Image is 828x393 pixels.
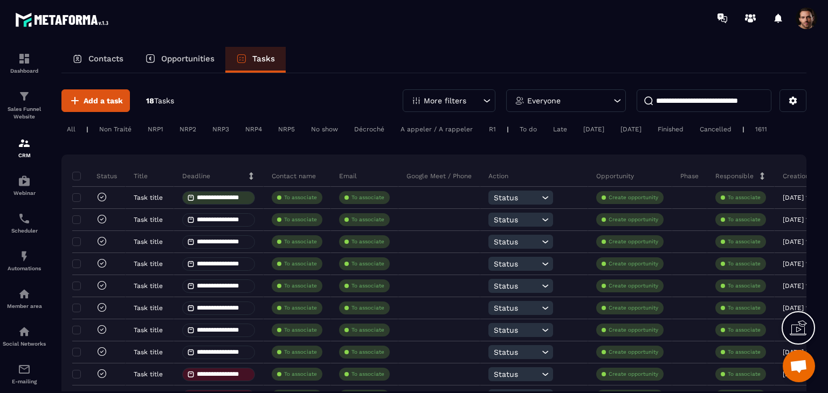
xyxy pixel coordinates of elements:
p: Task title [134,348,163,356]
div: Non Traité [94,123,137,136]
p: To associate [728,282,761,290]
p: Opportunities [161,54,215,64]
img: formation [18,90,31,103]
p: To associate [351,194,384,201]
span: Status [494,193,539,202]
div: To do [514,123,542,136]
p: [DATE] 14:55 [783,194,822,201]
p: To associate [351,370,384,378]
p: To associate [728,194,761,201]
p: Task title [134,260,163,268]
p: To associate [284,348,317,356]
p: Create opportunity [609,370,658,378]
div: R1 [484,123,501,136]
img: logo [15,10,112,30]
p: Responsible [715,172,754,180]
a: automationsautomationsWebinar [3,166,46,204]
p: To associate [284,370,317,378]
p: | [507,125,509,133]
div: NRP3 [207,123,234,136]
div: Cancelled [694,123,737,136]
p: Automations [3,265,46,271]
p: CRM [3,152,46,158]
p: Deadline [182,172,210,180]
img: scheduler [18,212,31,225]
p: Create opportunity [609,216,658,223]
div: NRP1 [142,123,169,136]
p: [DATE] 15:11 [783,282,820,290]
a: Tasks [225,47,286,73]
p: Contact name [272,172,316,180]
p: To associate [351,348,384,356]
div: NRP2 [174,123,202,136]
p: Status [75,172,117,180]
img: automations [18,250,31,263]
p: Task title [134,194,163,201]
p: Task title [134,370,163,378]
span: Status [494,282,539,290]
span: Status [494,304,539,312]
p: Everyone [527,97,561,104]
img: automations [18,287,31,300]
p: 18 [146,96,174,106]
p: To associate [728,326,761,334]
p: To associate [351,326,384,334]
p: To associate [728,238,761,245]
span: Status [494,348,539,356]
div: A appeler / A rappeler [395,123,478,136]
p: Task title [134,326,163,334]
span: Status [494,237,539,246]
p: To associate [284,238,317,245]
p: To associate [728,304,761,312]
p: To associate [351,216,384,223]
p: To associate [284,304,317,312]
p: Create opportunity [609,282,658,290]
p: [DATE] 15:03 [783,260,822,268]
p: Google Meet / Phone [406,172,472,180]
p: To associate [284,282,317,290]
p: To associate [351,304,384,312]
p: Email [339,172,357,180]
div: Décroché [349,123,390,136]
p: Task title [134,304,163,312]
p: To associate [284,260,317,268]
p: Create opportunity [609,348,658,356]
p: [DATE] 10:36 [783,238,822,245]
p: To associate [284,326,317,334]
p: Action [488,172,508,180]
span: Tasks [154,96,174,105]
a: social-networksocial-networkSocial Networks [3,317,46,355]
p: Task title [134,216,163,223]
div: No show [306,123,343,136]
div: NRP4 [240,123,267,136]
a: schedulerschedulerScheduler [3,204,46,242]
p: To associate [351,260,384,268]
a: automationsautomationsMember area [3,279,46,317]
p: Social Networks [3,341,46,347]
a: emailemailE-mailing [3,355,46,392]
p: E-mailing [3,378,46,384]
a: formationformationDashboard [3,44,46,82]
p: Contacts [88,54,123,64]
p: To associate [351,282,384,290]
p: [DATE] 15:13 [783,348,821,356]
a: Opportunities [134,47,225,73]
p: Create opportunity [609,260,658,268]
span: Status [494,326,539,334]
p: [DATE] 15:14 [783,216,821,223]
div: [DATE] [615,123,647,136]
div: Finished [652,123,689,136]
p: | [742,125,744,133]
p: To associate [284,216,317,223]
p: Title [134,172,148,180]
img: formation [18,137,31,150]
p: Webinar [3,190,46,196]
p: To associate [728,348,761,356]
div: Mở cuộc trò chuyện [783,350,815,382]
p: Create opportunity [609,194,658,201]
p: Create opportunity [609,326,658,334]
img: email [18,363,31,376]
img: automations [18,174,31,187]
p: Tasks [252,54,275,64]
img: social-network [18,325,31,338]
